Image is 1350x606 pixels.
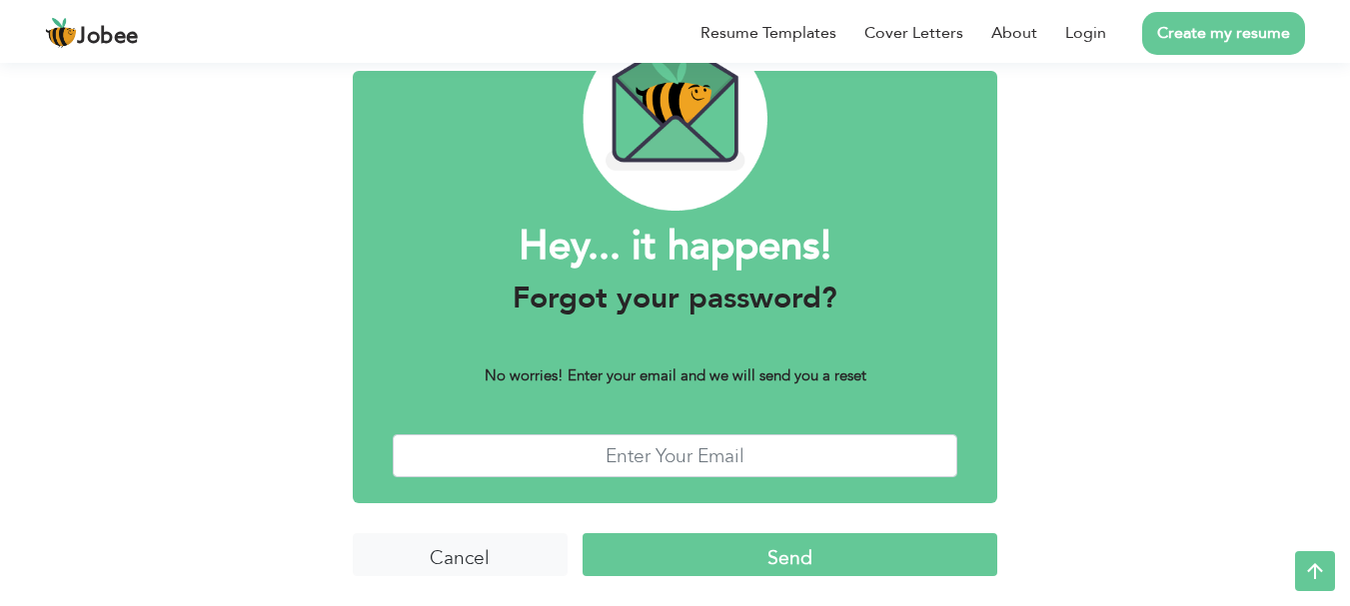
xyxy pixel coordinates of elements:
[583,27,767,211] img: envelope_bee.png
[1142,12,1305,55] a: Create my resume
[393,434,958,477] input: Enter Your Email
[991,21,1037,45] a: About
[393,221,958,273] h1: Hey... it happens!
[1065,21,1106,45] a: Login
[864,21,963,45] a: Cover Letters
[45,17,77,49] img: jobee.io
[353,533,568,576] input: Cancel
[485,365,866,385] b: No worries! Enter your email and we will send you a reset
[700,21,836,45] a: Resume Templates
[77,26,139,48] span: Jobee
[393,281,958,316] h3: Forgot your password?
[45,17,139,49] a: Jobee
[583,533,997,576] input: Send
